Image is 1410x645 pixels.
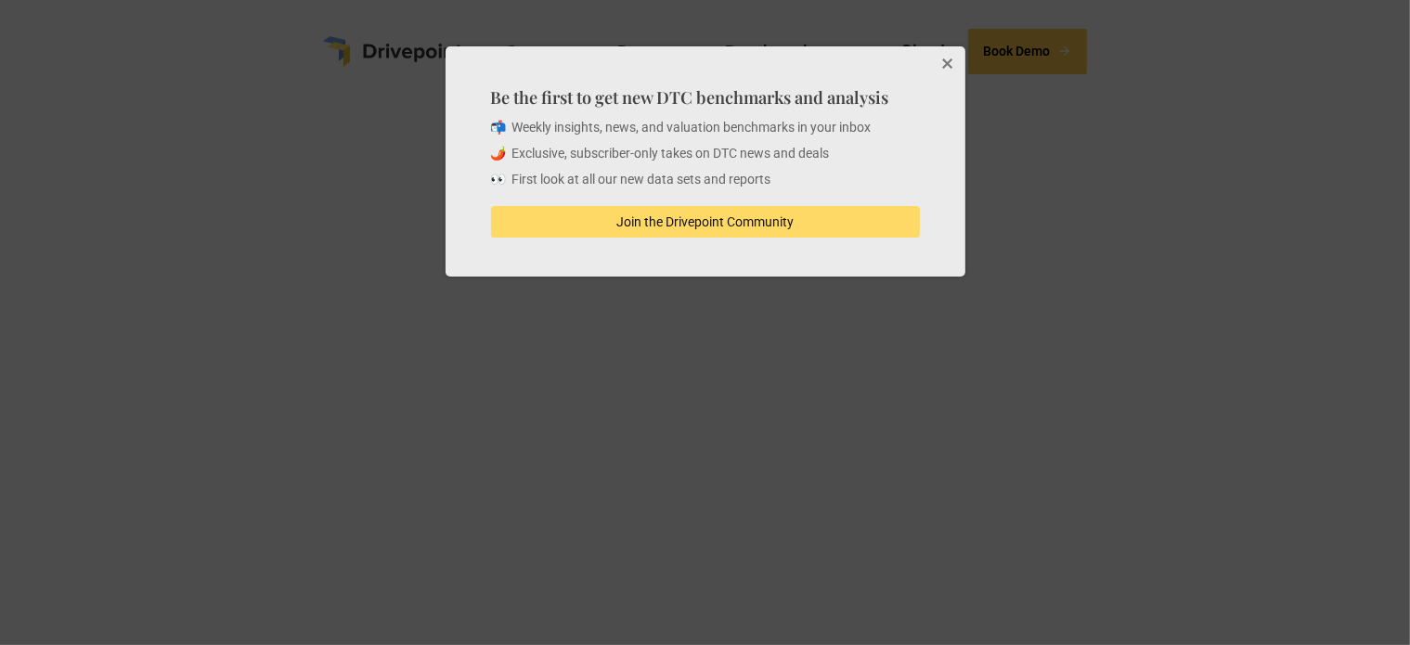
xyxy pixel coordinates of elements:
[446,46,965,277] div: Be the first to get new DTC benchmarks and analysis
[491,171,920,189] p: 👀 First look at all our new data sets and reports
[491,119,920,137] p: 📬 Weekly insights, news, and valuation benchmarks in your inbox
[491,85,920,109] h4: Be the first to get new DTC benchmarks and analysis
[928,46,965,84] button: Close
[491,206,920,238] button: Join the Drivepoint Community
[491,145,920,163] p: 🌶️ Exclusive, subscriber-only takes on DTC news and deals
